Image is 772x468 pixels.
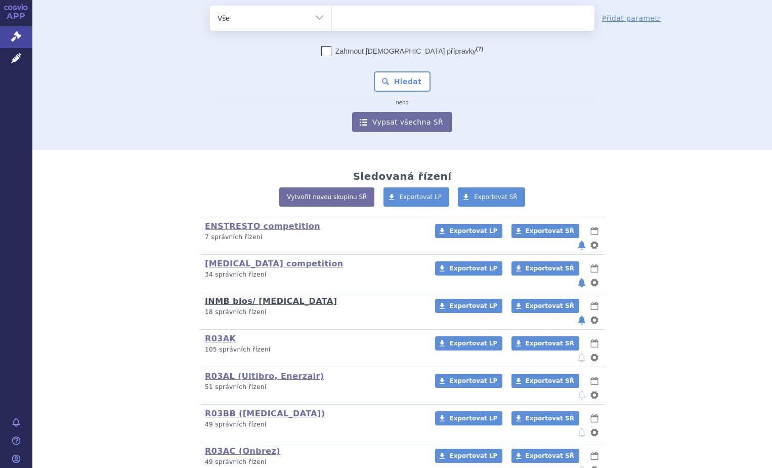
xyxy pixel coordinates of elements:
[589,426,599,439] button: nastavení
[577,426,587,439] button: notifikace
[511,374,579,388] a: Exportovat SŘ
[449,265,497,272] span: Exportovat LP
[435,261,502,276] a: Exportovat LP
[589,375,599,387] button: lhůty
[383,187,450,207] a: Exportovat LP
[374,71,431,92] button: Hledat
[321,46,483,56] label: Zahrnout [DEMOGRAPHIC_DATA] přípravky
[449,340,497,347] span: Exportovat LP
[435,336,502,350] a: Exportovat LP
[205,371,324,381] a: R03AL (Ultibro, Enerzair)
[435,449,502,463] a: Exportovat LP
[526,265,574,272] span: Exportovat SŘ
[511,336,579,350] a: Exportovat SŘ
[511,261,579,276] a: Exportovat SŘ
[577,389,587,401] button: notifikace
[577,352,587,364] button: notifikace
[435,224,502,238] a: Exportovat LP
[526,452,574,459] span: Exportovat SŘ
[205,233,422,242] p: 7 správních řízení
[205,420,422,429] p: 49 správních řízení
[589,262,599,275] button: lhůty
[205,259,344,268] a: [MEDICAL_DATA] competition
[589,314,599,326] button: nastavení
[458,187,525,207] a: Exportovat SŘ
[391,100,414,106] i: nebo
[205,383,422,392] p: 51 správních řízení
[205,446,280,456] a: R03AC (Onbrez)
[589,277,599,289] button: nastavení
[205,270,422,279] p: 34 správních řízení
[352,112,452,132] a: Vypsat všechna SŘ
[526,227,574,235] span: Exportovat SŘ
[526,377,574,384] span: Exportovat SŘ
[449,377,497,384] span: Exportovat LP
[449,415,497,422] span: Exportovat LP
[577,277,587,289] button: notifikace
[435,299,502,313] a: Exportovat LP
[205,409,325,418] a: R03BB ([MEDICAL_DATA])
[589,412,599,424] button: lhůty
[205,345,422,354] p: 105 správních řízení
[449,227,497,235] span: Exportovat LP
[589,239,599,251] button: nastavení
[511,299,579,313] a: Exportovat SŘ
[526,340,574,347] span: Exportovat SŘ
[353,170,451,182] h2: Sledovaná řízení
[400,193,442,201] span: Exportovat LP
[577,314,587,326] button: notifikace
[589,225,599,237] button: lhůty
[449,302,497,309] span: Exportovat LP
[435,411,502,425] a: Exportovat LP
[589,450,599,462] button: lhůty
[589,337,599,349] button: lhůty
[205,308,422,317] p: 18 správních řízení
[602,13,661,23] a: Přidat parametr
[474,193,518,201] span: Exportovat SŘ
[589,352,599,364] button: nastavení
[449,452,497,459] span: Exportovat LP
[205,296,337,306] a: INMB bios/ [MEDICAL_DATA]
[435,374,502,388] a: Exportovat LP
[511,411,579,425] a: Exportovat SŘ
[205,458,422,466] p: 49 správních řízení
[589,389,599,401] button: nastavení
[205,221,320,231] a: ENSTRESTO competition
[526,415,574,422] span: Exportovat SŘ
[511,449,579,463] a: Exportovat SŘ
[279,187,374,207] a: Vytvořit novou skupinu SŘ
[589,300,599,312] button: lhůty
[511,224,579,238] a: Exportovat SŘ
[526,302,574,309] span: Exportovat SŘ
[476,46,483,52] abbr: (?)
[577,239,587,251] button: notifikace
[205,334,236,343] a: R03AK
